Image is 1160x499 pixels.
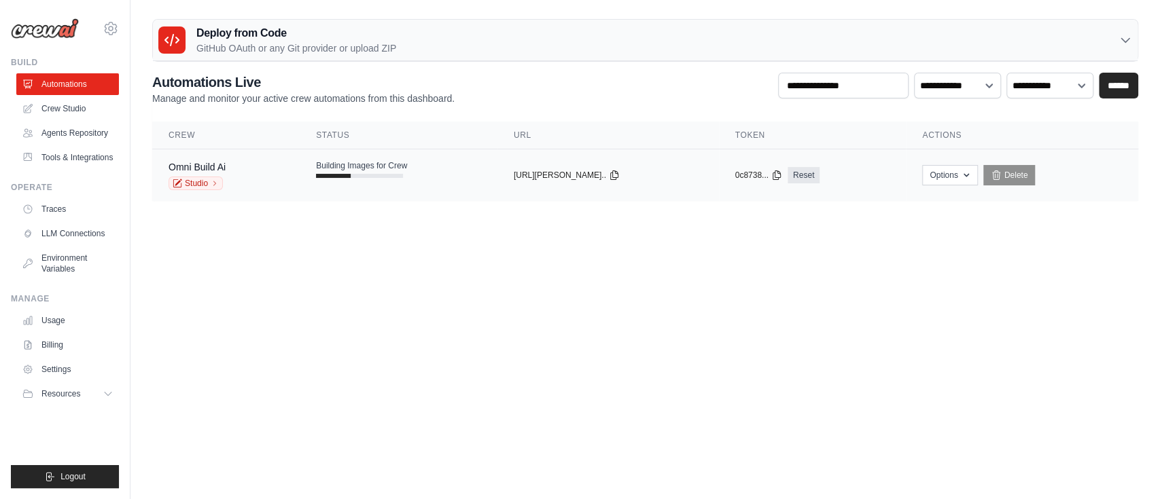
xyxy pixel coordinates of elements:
p: GitHub OAuth or any Git provider or upload ZIP [196,41,396,55]
span: Resources [41,388,80,399]
a: Usage [16,310,119,331]
a: Settings [16,358,119,380]
button: Resources [16,383,119,405]
a: Environment Variables [16,247,119,280]
div: Manage [11,293,119,304]
h3: Deploy from Code [196,25,396,41]
a: Agents Repository [16,122,119,144]
th: Token [719,122,907,149]
a: Reset [788,167,820,183]
a: Tools & Integrations [16,147,119,168]
a: Omni Build Ai [169,162,226,172]
button: Options [922,165,977,185]
div: Operate [11,182,119,193]
a: Automations [16,73,119,95]
a: LLM Connections [16,223,119,244]
span: Building Images for Crew [316,160,407,171]
th: Status [300,122,497,149]
p: Manage and monitor your active crew automations from this dashboard. [152,92,455,105]
th: Crew [152,122,300,149]
a: Billing [16,334,119,356]
a: Crew Studio [16,98,119,119]
h2: Automations Live [152,73,455,92]
button: 0c8738... [735,170,782,181]
a: Studio [169,177,223,190]
span: Logout [60,471,86,482]
div: Build [11,57,119,68]
th: URL [497,122,719,149]
img: Logo [11,18,79,39]
button: [URL][PERSON_NAME].. [514,170,620,181]
button: Logout [11,465,119,488]
a: Delete [983,165,1036,185]
th: Actions [906,122,1138,149]
a: Traces [16,198,119,220]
